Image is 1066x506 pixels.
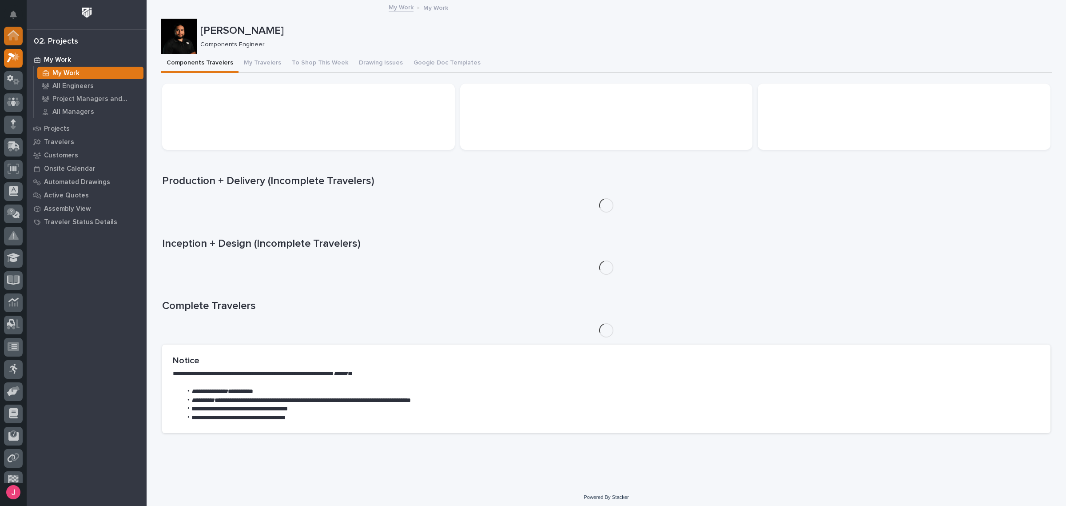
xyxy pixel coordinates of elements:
button: My Travelers [239,54,286,73]
a: Active Quotes [27,189,147,202]
a: My Work [389,2,414,12]
h2: Notice [173,355,1040,366]
p: All Engineers [52,82,94,90]
a: Assembly View [27,202,147,215]
p: My Work [44,56,71,64]
p: Travelers [44,138,74,146]
a: All Engineers [34,80,147,92]
p: Automated Drawings [44,178,110,186]
a: Powered By Stacker [584,494,628,500]
p: Projects [44,125,70,133]
p: My Work [423,2,448,12]
h1: Complete Travelers [162,300,1050,313]
button: To Shop This Week [286,54,354,73]
img: Workspace Logo [79,4,95,21]
h1: Production + Delivery (Incomplete Travelers) [162,175,1050,188]
p: Traveler Status Details [44,218,117,226]
a: My Work [34,67,147,79]
a: Traveler Status Details [27,215,147,229]
a: Projects [27,122,147,135]
div: 02. Projects [34,37,78,47]
p: Components Engineer [200,41,1045,48]
a: All Managers [34,105,147,118]
p: Active Quotes [44,192,89,200]
a: Onsite Calendar [27,162,147,175]
a: Customers [27,149,147,162]
a: My Work [27,53,147,66]
a: Travelers [27,135,147,149]
p: [PERSON_NAME] [200,24,1048,37]
p: Assembly View [44,205,91,213]
button: Google Doc Templates [408,54,486,73]
p: Onsite Calendar [44,165,95,173]
button: Components Travelers [161,54,239,73]
h1: Inception + Design (Incomplete Travelers) [162,237,1050,250]
button: users-avatar [4,483,23,502]
p: Project Managers and Engineers [52,95,140,103]
a: Project Managers and Engineers [34,92,147,105]
p: All Managers [52,108,94,116]
a: Automated Drawings [27,175,147,189]
p: My Work [52,69,80,77]
button: Notifications [4,5,23,24]
button: Drawing Issues [354,54,408,73]
p: Customers [44,152,78,160]
div: Notifications [11,11,23,25]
